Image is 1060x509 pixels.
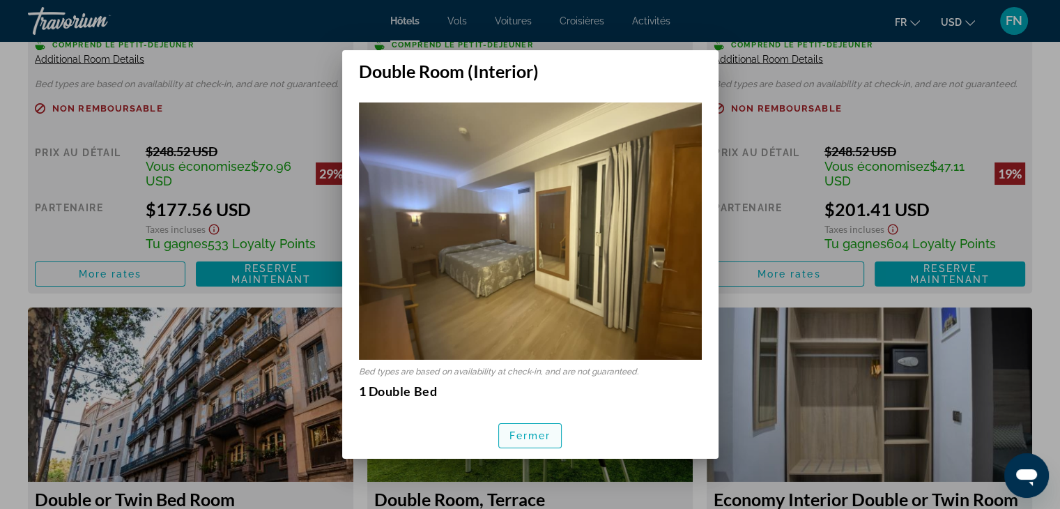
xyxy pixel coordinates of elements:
[359,383,438,399] strong: 1 Double Bed
[342,50,719,82] h2: Double Room (Interior)
[1004,453,1049,498] iframe: Bouton de lancement de la fenêtre de messagerie
[359,409,702,425] p: 183 sq feet
[359,367,702,377] p: Bed types are based on availability at check-in, and are not guaranteed.
[509,430,551,441] span: Fermer
[498,423,562,448] button: Fermer
[359,102,702,360] img: f8bfeda9-1e39-4fdc-9d8e-3edcfbe691cf.jpeg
